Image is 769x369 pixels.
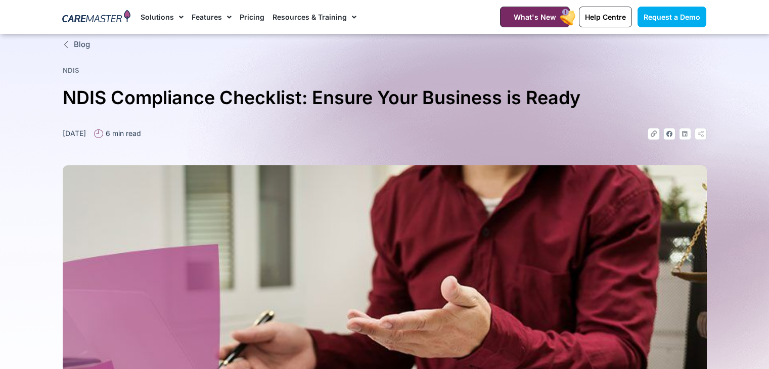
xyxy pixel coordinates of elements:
[579,7,632,27] a: Help Centre
[63,39,707,51] a: Blog
[63,83,707,113] h1: NDIS Compliance Checklist: Ensure Your Business is Ready
[63,66,79,74] a: NDIS
[63,129,86,137] time: [DATE]
[638,7,706,27] a: Request a Demo
[514,13,556,21] span: What's New
[500,7,570,27] a: What's New
[62,10,130,25] img: CareMaster Logo
[585,13,626,21] span: Help Centre
[644,13,700,21] span: Request a Demo
[103,128,141,139] span: 6 min read
[71,39,90,51] span: Blog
